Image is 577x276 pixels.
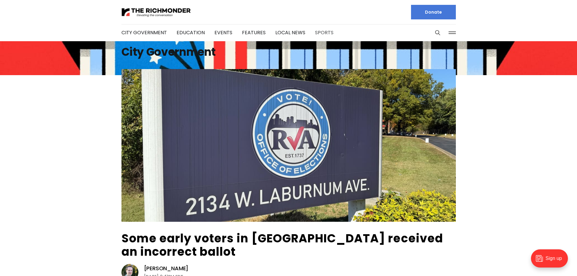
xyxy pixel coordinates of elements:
a: Sports [315,29,333,36]
a: [PERSON_NAME] [144,265,189,272]
a: Education [177,29,205,36]
h1: City Government [121,47,456,57]
a: Some early voters in [GEOGRAPHIC_DATA] received an incorrect ballot [121,230,443,260]
a: City Government [121,29,167,36]
img: Some early voters in Richmond received an incorrect ballot [121,69,456,222]
a: Events [214,29,232,36]
button: Search this site [433,28,442,37]
a: Features [242,29,266,36]
iframe: portal-trigger [526,246,577,276]
img: The Richmonder [121,7,191,18]
a: Local News [275,29,305,36]
a: Donate [411,5,456,19]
